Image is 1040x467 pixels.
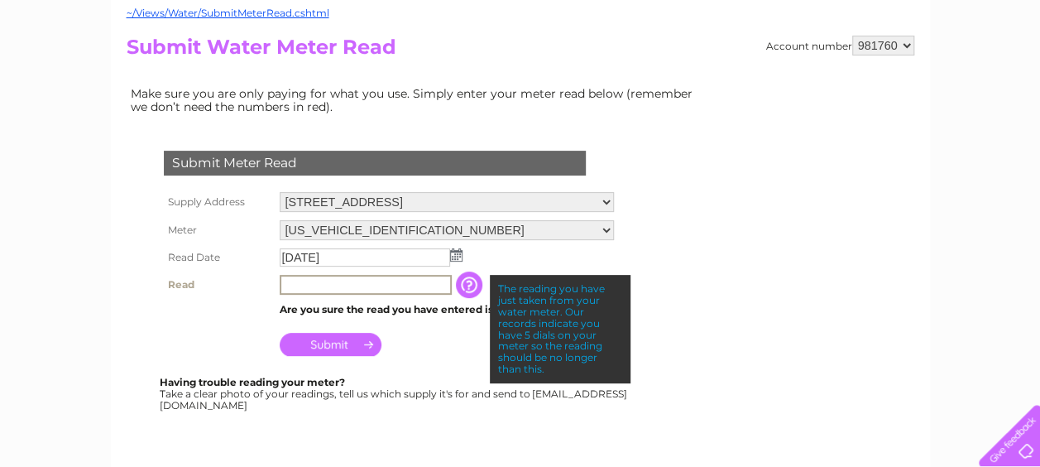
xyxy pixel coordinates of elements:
[36,43,121,94] img: logo.png
[127,83,706,118] td: Make sure you are only paying for what you use. Simply enter your meter read below (remember we d...
[728,8,842,29] a: 0333 014 3131
[456,272,486,298] input: Information
[160,244,276,271] th: Read Date
[160,376,345,388] b: Having trouble reading your meter?
[985,70,1024,83] a: Log out
[160,377,630,411] div: Take a clear photo of your readings, tell us which supply it's for and send to [EMAIL_ADDRESS][DO...
[749,70,780,83] a: Water
[766,36,914,55] div: Account number
[164,151,586,176] div: Submit Meter Read
[280,333,381,356] input: Submit
[930,70,971,83] a: Contact
[490,275,630,383] div: The reading you have just taken from your water meter. Our records indicate you have 5 dials on y...
[836,70,886,83] a: Telecoms
[790,70,827,83] a: Energy
[127,36,914,67] h2: Submit Water Meter Read
[276,299,618,320] td: Are you sure the read you have entered is correct?
[450,248,462,262] img: ...
[127,7,329,19] a: ~/Views/Water/SubmitMeterRead.cshtml
[160,271,276,299] th: Read
[896,70,920,83] a: Blog
[160,216,276,244] th: Meter
[130,9,912,80] div: Clear Business is a trading name of Verastar Limited (registered in [GEOGRAPHIC_DATA] No. 3667643...
[160,188,276,216] th: Supply Address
